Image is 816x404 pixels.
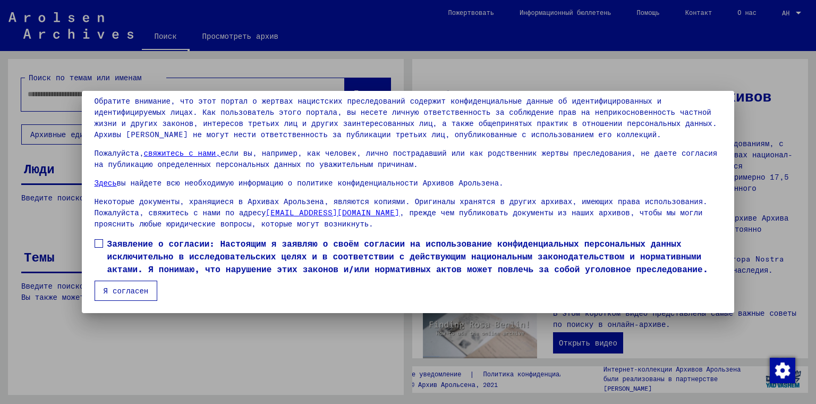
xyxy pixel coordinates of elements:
button: Я согласен [95,281,158,301]
font: если вы, например, как человек, лично пострадавший или как родственник жертвы преследования, не д... [95,148,718,169]
font: вы найдете всю необходимую информацию о политике конфиденциальности Архивов Арользена. [117,178,504,188]
font: Обратите внимание, что этот портал о жертвах нацистских преследований содержит конфиденциальные д... [95,96,717,139]
img: Изменить согласие [770,358,795,383]
a: [EMAIL_ADDRESS][DOMAIN_NAME] [266,208,399,217]
font: Я согласен [104,286,149,296]
a: Здесь [95,178,117,188]
a: свяжитесь с нами, [144,148,221,158]
font: Некоторые документы, хранящиеся в Архивах Арользена, являются копиями. Оригиналы хранятся в други... [95,197,708,217]
font: Заявление о согласии: Настоящим я заявляю о своём согласии на использование конфиденциальных перс... [107,238,708,274]
font: Пожалуйста, [95,148,144,158]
